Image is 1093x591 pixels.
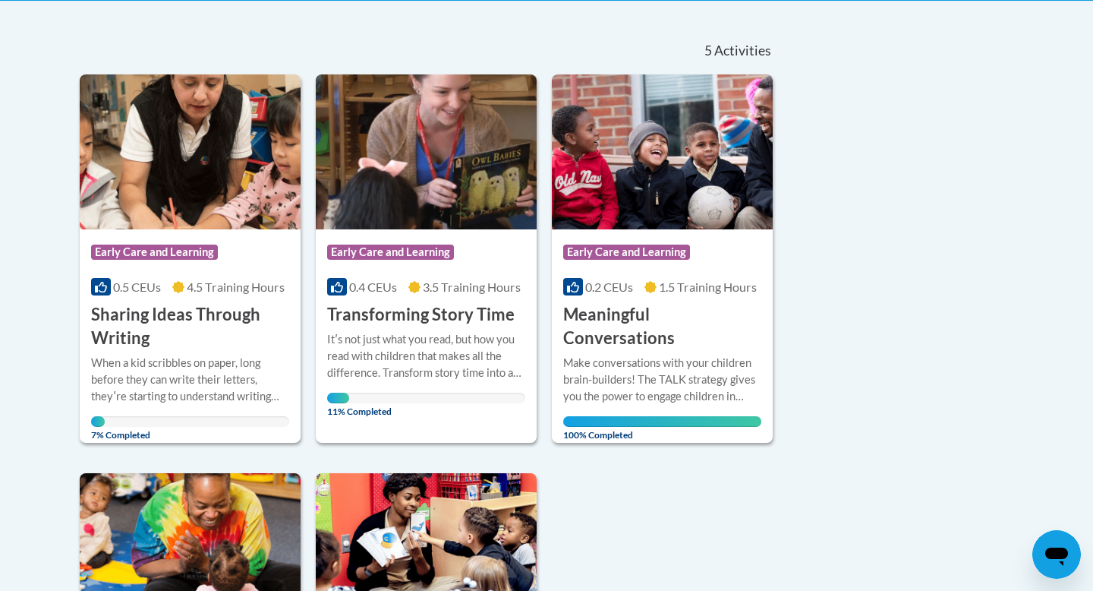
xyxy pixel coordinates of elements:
[327,393,349,417] span: 11% Completed
[327,331,525,381] div: Itʹs not just what you read, but how you read with children that makes all the difference. Transf...
[563,303,761,350] h3: Meaningful Conversations
[563,355,761,405] div: Make conversations with your children brain-builders! The TALK strategy gives you the power to en...
[563,416,761,441] span: 100% Completed
[91,416,105,427] div: Your progress
[316,74,537,229] img: Course Logo
[1032,530,1081,579] iframe: Button to launch messaging window
[349,280,397,294] span: 0.4 CEUs
[552,74,773,229] img: Course Logo
[563,416,761,427] div: Your progress
[187,280,285,294] span: 4.5 Training Hours
[327,303,515,327] h3: Transforming Story Time
[585,280,633,294] span: 0.2 CEUs
[91,245,218,260] span: Early Care and Learning
[659,280,757,294] span: 1.5 Training Hours
[563,245,690,260] span: Early Care and Learning
[327,245,454,260] span: Early Care and Learning
[113,280,161,294] span: 0.5 CEUs
[80,74,301,442] a: Course LogoEarly Care and Learning0.5 CEUs4.5 Training Hours Sharing Ideas Through WritingWhen a ...
[91,303,289,350] h3: Sharing Ideas Through Writing
[91,416,105,441] span: 7% Completed
[704,43,712,59] span: 5
[80,74,301,229] img: Course Logo
[327,393,349,403] div: Your progress
[552,74,773,442] a: Course LogoEarly Care and Learning0.2 CEUs1.5 Training Hours Meaningful ConversationsMake convers...
[316,74,537,442] a: Course LogoEarly Care and Learning0.4 CEUs3.5 Training Hours Transforming Story TimeItʹs not just...
[91,355,289,405] div: When a kid scribbles on paper, long before they can write their letters, theyʹre starting to unde...
[714,43,771,59] span: Activities
[423,280,521,294] span: 3.5 Training Hours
